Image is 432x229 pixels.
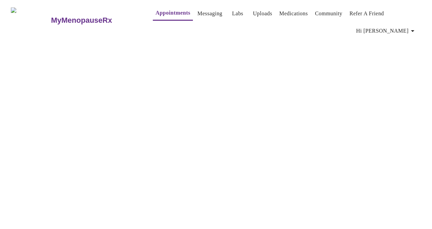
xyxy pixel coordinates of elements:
[276,7,310,20] button: Medications
[50,8,139,32] a: MyMenopauseRx
[356,26,417,36] span: Hi [PERSON_NAME]
[232,9,243,18] a: Labs
[197,9,222,18] a: Messaging
[349,9,384,18] a: Refer a Friend
[354,24,419,38] button: Hi [PERSON_NAME]
[312,7,345,20] button: Community
[315,9,342,18] a: Community
[279,9,308,18] a: Medications
[347,7,387,20] button: Refer a Friend
[51,16,112,25] h3: MyMenopauseRx
[195,7,225,20] button: Messaging
[153,6,193,21] button: Appointments
[156,8,190,18] a: Appointments
[227,7,249,20] button: Labs
[250,7,275,20] button: Uploads
[253,9,272,18] a: Uploads
[11,7,50,33] img: MyMenopauseRx Logo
